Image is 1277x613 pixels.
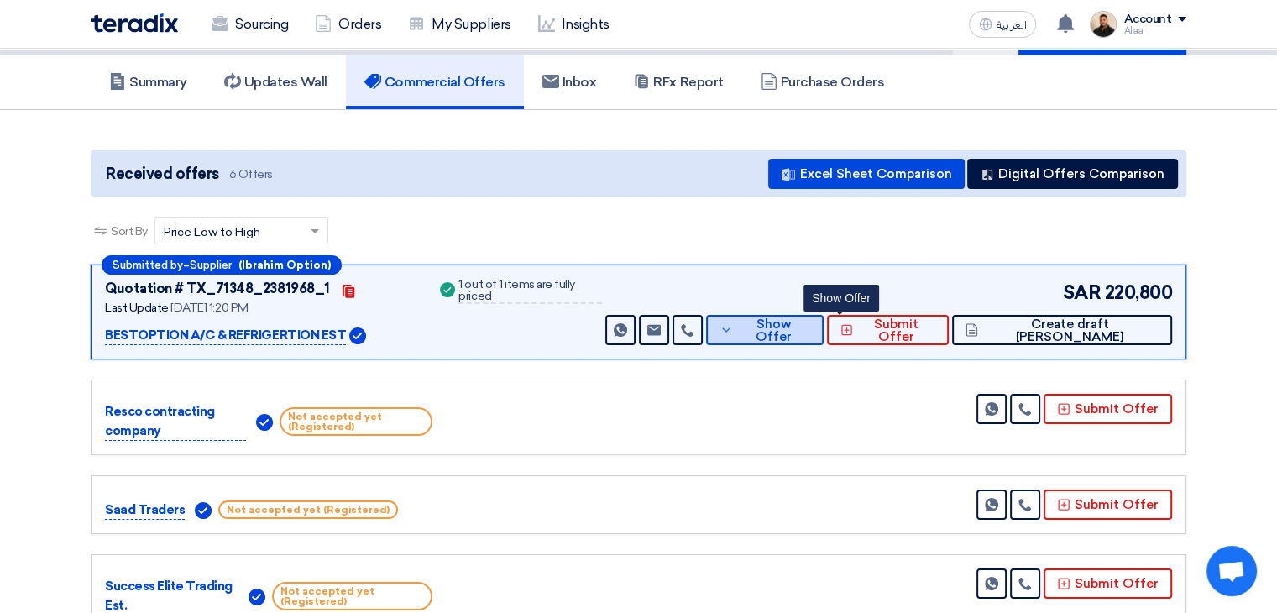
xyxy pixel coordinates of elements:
h5: Commercial Offers [364,74,505,91]
p: Resco contracting company [105,402,246,441]
span: Not accepted yet (Registered) [280,407,432,436]
a: Inbox [524,55,615,109]
a: Commercial Offers [346,55,524,109]
a: Updates Wall [206,55,346,109]
div: Show Offer [803,285,879,312]
p: BESTOPTION A/C & REFRIGERTION EST [105,326,346,346]
button: Excel Sheet Comparison [768,159,965,189]
img: Verified Account [249,589,265,605]
a: Purchase Orders [742,55,903,109]
a: Sourcing [198,6,301,43]
a: My Suppliers [395,6,524,43]
span: Not accepted yet (Registered) [218,500,398,519]
div: 1 out of 1 items are fully priced [458,279,601,304]
div: Alaa [1123,26,1186,35]
span: 6 Offers [229,166,273,182]
h5: Summary [109,74,187,91]
a: Insights [525,6,623,43]
button: Digital Offers Comparison [967,159,1178,189]
h5: Inbox [542,74,597,91]
a: Orders [301,6,395,43]
img: Teradix logo [91,13,178,33]
a: RFx Report [615,55,741,109]
button: Submit Offer [827,315,949,345]
span: Supplier [190,259,232,270]
span: Sort By [111,223,148,240]
img: MAA_1717931611039.JPG [1090,11,1117,38]
span: العربية [996,19,1026,31]
button: Submit Offer [1044,490,1172,520]
button: Show Offer [706,315,824,345]
span: [DATE] 1:20 PM [170,301,248,315]
span: Submitted by [113,259,183,270]
span: SAR [1063,279,1102,306]
div: – [102,255,342,275]
button: Submit Offer [1044,394,1172,424]
b: (Ibrahim Option) [238,259,331,270]
p: Saad Traders [105,500,185,521]
button: Submit Offer [1044,568,1172,599]
span: Price Low to High [164,223,260,241]
span: Received offers [106,163,219,186]
button: Create draft [PERSON_NAME] [952,315,1172,345]
h5: Purchase Orders [761,74,885,91]
span: Last Update [105,301,169,315]
a: Summary [91,55,206,109]
span: Submit Offer [857,318,935,343]
span: 220,800 [1104,279,1172,306]
span: Create draft [PERSON_NAME] [982,318,1159,343]
div: Quotation # TX_71348_2381968_1 [105,279,330,299]
img: Verified Account [195,502,212,519]
img: Verified Account [349,327,366,344]
h5: Updates Wall [224,74,327,91]
button: العربية [969,11,1036,38]
span: Show Offer [737,318,810,343]
img: Verified Account [256,414,273,431]
div: Account [1123,13,1171,27]
h5: RFx Report [633,74,723,91]
span: Not accepted yet (Registered) [272,582,432,610]
div: Open chat [1206,546,1257,596]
